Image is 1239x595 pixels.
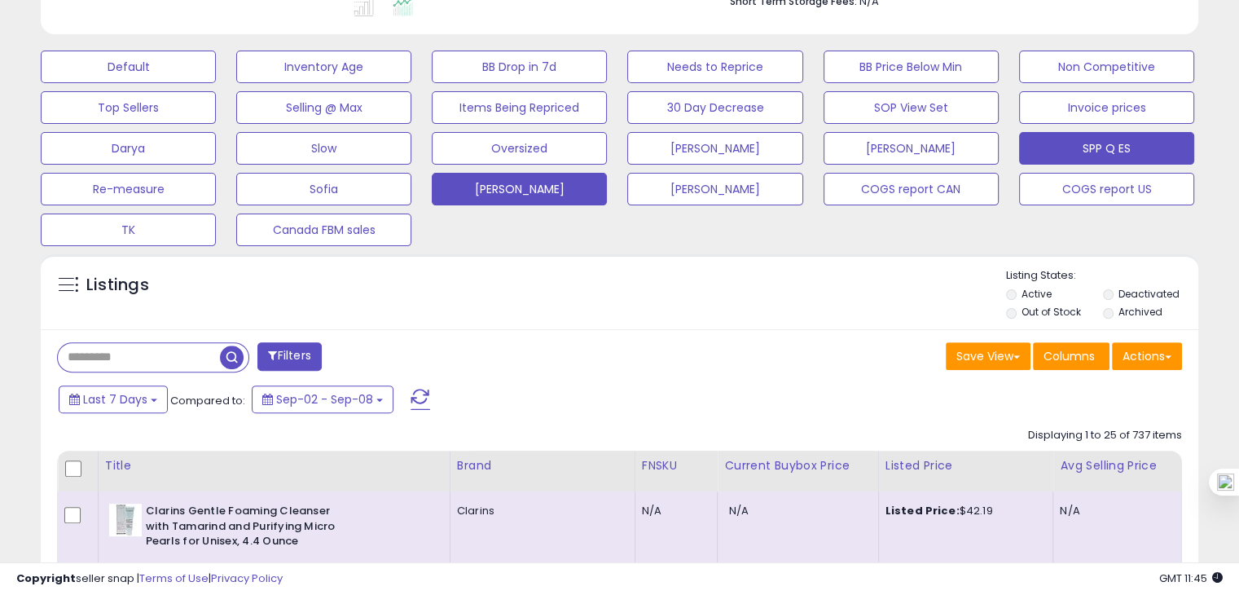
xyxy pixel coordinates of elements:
label: Out of Stock [1022,305,1081,319]
button: [PERSON_NAME] [627,173,802,205]
button: Darya [41,132,216,165]
label: Archived [1118,305,1162,319]
h5: Listings [86,274,149,297]
div: Title [105,457,443,474]
div: FNSKU [642,457,711,474]
span: Last 7 Days [83,391,147,408]
button: Non Competitive [1019,51,1194,83]
button: Columns [1033,342,1109,370]
div: Listed Price [885,457,1047,474]
button: Top Sellers [41,91,216,124]
button: Default [41,51,216,83]
span: Columns [1043,348,1095,364]
button: Save View [946,342,1030,370]
button: SPP Q ES [1019,132,1194,165]
button: Inventory Age [236,51,411,83]
button: BB Drop in 7d [432,51,607,83]
div: Clarins [457,504,622,518]
button: Selling @ Max [236,91,411,124]
div: N/A [642,504,705,518]
img: one_i.png [1217,474,1234,491]
button: [PERSON_NAME] [432,173,607,205]
div: N/A [1060,504,1169,518]
div: Displaying 1 to 25 of 737 items [1028,428,1182,443]
label: Active [1022,287,1052,301]
span: N/A [728,503,748,518]
img: 41Zy07wdl4L._SL40_.jpg [109,504,142,536]
button: SOP View Set [824,91,999,124]
strong: Copyright [16,571,76,586]
a: Terms of Use [139,571,209,586]
button: Re-measure [41,173,216,205]
button: Filters [257,342,321,371]
div: Avg Selling Price [1060,457,1175,474]
div: Current Buybox Price [724,457,871,474]
b: Clarins Gentle Foaming Cleanser with Tamarind and Purifying Micro Pearls for Unisex, 4.4 Ounce [146,504,344,553]
span: Compared to: [170,393,245,408]
button: Items Being Repriced [432,91,607,124]
button: BB Price Below Min [824,51,999,83]
button: Invoice prices [1019,91,1194,124]
div: seller snap | | [16,571,283,587]
button: Actions [1112,342,1182,370]
p: Listing States: [1006,268,1198,284]
button: Sep-02 - Sep-08 [252,386,393,413]
button: 30 Day Decrease [627,91,802,124]
a: Privacy Policy [211,571,283,586]
button: Needs to Reprice [627,51,802,83]
span: Sep-02 - Sep-08 [276,391,373,408]
button: [PERSON_NAME] [627,132,802,165]
b: Listed Price: [885,503,960,518]
button: [PERSON_NAME] [824,132,999,165]
button: COGS report CAN [824,173,999,205]
button: Oversized [432,132,607,165]
button: Slow [236,132,411,165]
button: Canada FBM sales [236,214,411,246]
button: Last 7 Days [59,386,168,413]
div: Brand [457,457,628,474]
button: TK [41,214,216,246]
span: 2025-09-16 11:45 GMT [1159,571,1223,586]
label: Deactivated [1118,287,1179,301]
button: COGS report US [1019,173,1194,205]
div: $42.19 [885,504,1041,518]
button: Sofia [236,173,411,205]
